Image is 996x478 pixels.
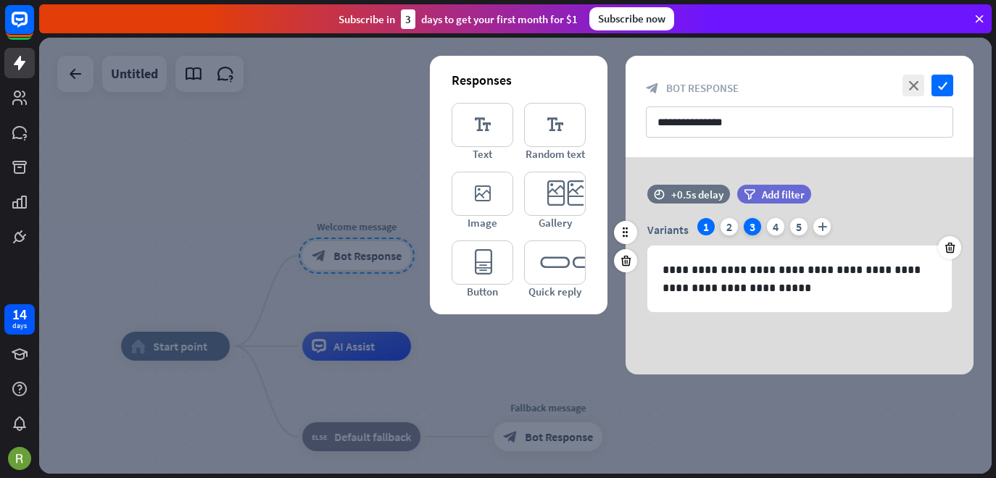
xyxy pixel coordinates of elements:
[902,75,924,96] i: close
[813,218,831,235] i: plus
[339,9,578,29] div: Subscribe in days to get your first month for $1
[721,218,738,235] div: 2
[12,308,27,321] div: 14
[12,6,55,49] button: Open LiveChat chat widget
[671,188,723,201] div: +0.5s delay
[646,82,659,95] i: block_bot_response
[654,189,665,199] i: time
[4,304,35,335] a: 14 days
[12,321,27,331] div: days
[744,218,761,235] div: 3
[589,7,674,30] div: Subscribe now
[401,9,415,29] div: 3
[744,189,755,200] i: filter
[767,218,784,235] div: 4
[697,218,715,235] div: 1
[790,218,808,235] div: 5
[931,75,953,96] i: check
[762,188,805,201] span: Add filter
[647,222,689,237] span: Variants
[666,81,739,95] span: Bot Response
